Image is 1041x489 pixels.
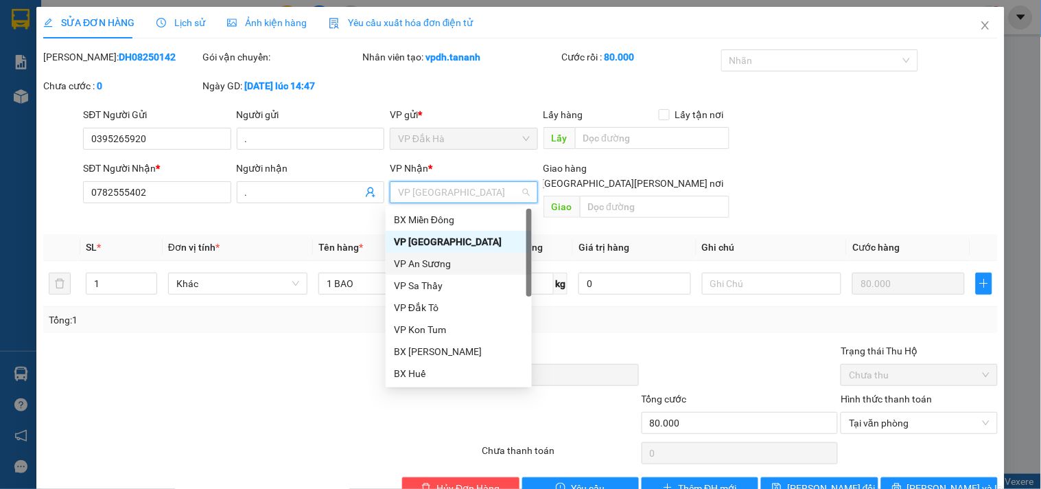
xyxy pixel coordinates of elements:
div: BX Huế [117,12,274,28]
span: Lấy tận nơi [670,107,729,122]
span: Tổng cước [642,394,687,405]
input: Dọc đường [575,127,729,149]
div: . [117,28,274,45]
div: VP An Sương [394,256,524,271]
div: Chưa thanh toán [480,443,640,467]
span: Tên hàng [318,242,363,253]
div: [PERSON_NAME]: [43,49,200,65]
div: VP gửi [390,107,537,122]
span: picture [227,18,237,27]
div: VP Đắk Tô [386,297,532,319]
div: Tổng: 1 [49,312,403,328]
span: TC: [117,71,136,86]
span: Tại văn phòng [849,413,989,433]
span: VP Nhận [390,163,428,174]
span: Yêu cầu xuất hóa đơn điện tử [329,17,473,28]
div: VP Kon Tum [386,319,532,341]
div: Người nhận [237,161,384,176]
span: Lịch sử [156,17,205,28]
b: 80.000 [605,52,635,62]
span: Giao [543,196,580,218]
span: Ảnh kiện hàng [227,17,307,28]
div: Nhân viên tạo: [362,49,559,65]
span: GTN/CC/ [PERSON_NAME] [117,64,274,112]
div: Ngày GD: [203,78,360,93]
b: 0 [97,80,102,91]
span: Chưa thu [849,365,989,385]
span: user-add [365,187,376,198]
div: Cước rồi : [562,49,718,65]
button: Close [966,7,1005,45]
span: Cước hàng [852,242,900,253]
span: Lấy hàng [543,109,583,120]
div: 0973319494 [117,45,274,64]
span: plus [976,278,992,289]
div: VP [GEOGRAPHIC_DATA] [394,234,524,249]
span: Nhận: [117,13,150,27]
div: VP Kon Tum [394,322,524,337]
div: BX Miền Đông [386,209,532,231]
span: Đơn vị tính [168,242,220,253]
span: Lấy [543,127,575,149]
input: Ghi Chú [702,273,841,295]
div: Người gửi [237,107,384,122]
img: icon [329,18,340,29]
div: VP An Sương [386,253,532,275]
b: DH08250142 [119,52,176,62]
div: BX Phạm Văn Đồng [386,341,532,363]
div: BX [PERSON_NAME] [394,344,524,359]
span: SL [86,242,97,253]
span: Giao hàng [543,163,587,174]
div: SĐT Người Gửi [83,107,231,122]
button: plus [976,273,992,295]
input: 0 [852,273,965,295]
div: VP Sa Thầy [386,275,532,297]
div: . [12,28,108,45]
span: Gửi: [12,13,33,27]
div: BX Huế [386,363,532,385]
th: Ghi chú [697,234,847,261]
div: SĐT Người Nhận [83,161,231,176]
div: Trạng thái Thu Hộ [841,343,997,359]
span: Khác [176,273,299,294]
div: VP Đắk Hà [12,12,108,28]
input: Dọc đường [580,196,729,218]
span: clock-circle [156,18,166,27]
div: VP Đà Nẵng [386,231,532,253]
button: delete [49,273,71,295]
span: VP Đắk Hà [398,128,529,149]
div: BX Huế [394,366,524,381]
span: [GEOGRAPHIC_DATA][PERSON_NAME] nơi [537,176,729,191]
span: SỬA ĐƠN HÀNG [43,17,134,28]
span: Giá trị hàng [578,242,629,253]
b: [DATE] lúc 14:47 [245,80,316,91]
div: BX Miền Đông [394,212,524,227]
b: vpdh.tananh [425,52,480,62]
input: VD: Bàn, Ghế [318,273,458,295]
span: edit [43,18,53,27]
div: 0987079455 [12,45,108,64]
span: kg [554,273,568,295]
div: Gói vận chuyển: [203,49,360,65]
div: Chưa cước : [43,78,200,93]
div: VP Đắk Tô [394,300,524,315]
label: Hình thức thanh toán [841,394,932,405]
div: VP Sa Thầy [394,278,524,293]
span: close [980,20,991,31]
span: VP Đà Nẵng [398,182,529,203]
